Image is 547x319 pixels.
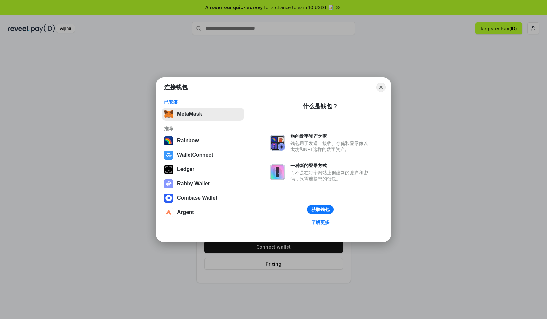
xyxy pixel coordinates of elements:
[164,126,242,132] div: 推荐
[162,206,244,219] button: Argent
[164,179,173,188] img: svg+xml,%3Csvg%20xmlns%3D%22http%3A%2F%2Fwww.w3.org%2F2000%2Fsvg%22%20fill%3D%22none%22%20viewBox...
[290,140,371,152] div: 钱包用于发送、接收、存储和显示像以太坊和NFT这样的数字资产。
[311,207,330,212] div: 获取钱包
[376,83,386,92] button: Close
[270,135,285,151] img: svg+xml,%3Csvg%20xmlns%3D%22http%3A%2F%2Fwww.w3.org%2F2000%2Fsvg%22%20fill%3D%22none%22%20viewBox...
[177,195,217,201] div: Coinbase Wallet
[270,164,285,180] img: svg+xml,%3Csvg%20xmlns%3D%22http%3A%2F%2Fwww.w3.org%2F2000%2Fsvg%22%20fill%3D%22none%22%20viewBox...
[162,163,244,176] button: Ledger
[164,194,173,203] img: svg+xml,%3Csvg%20width%3D%2228%22%20height%3D%2228%22%20viewBox%3D%220%200%2028%2028%22%20fill%3D...
[162,134,244,147] button: Rainbow
[164,151,173,160] img: svg+xml,%3Csvg%20width%3D%2228%22%20height%3D%2228%22%20viewBox%3D%220%200%2028%2028%22%20fill%3D...
[177,167,194,172] div: Ledger
[303,102,338,110] div: 什么是钱包？
[164,165,173,174] img: svg+xml,%3Csvg%20xmlns%3D%22http%3A%2F%2Fwww.w3.org%2F2000%2Fsvg%22%20width%3D%2228%22%20height%3...
[177,210,194,215] div: Argent
[177,152,213,158] div: WalletConnect
[307,218,333,226] a: 了解更多
[162,192,244,205] button: Coinbase Wallet
[177,111,202,117] div: MetaMask
[164,99,242,105] div: 已安装
[177,138,199,144] div: Rainbow
[290,133,371,139] div: 您的数字资产之家
[307,205,334,214] button: 获取钱包
[164,136,173,145] img: svg+xml,%3Csvg%20width%3D%22120%22%20height%3D%22120%22%20viewBox%3D%220%200%20120%20120%22%20fil...
[311,219,330,225] div: 了解更多
[162,149,244,162] button: WalletConnect
[162,108,244,121] button: MetaMask
[177,181,210,187] div: Rabby Wallet
[290,163,371,168] div: 一种新的登录方式
[290,170,371,181] div: 而不是在每个网站上创建新的账户和密码，只需连接您的钱包。
[164,109,173,119] img: svg+xml,%3Csvg%20fill%3D%22none%22%20height%3D%2233%22%20viewBox%3D%220%200%2035%2033%22%20width%...
[162,177,244,190] button: Rabby Wallet
[164,208,173,217] img: svg+xml,%3Csvg%20width%3D%2228%22%20height%3D%2228%22%20viewBox%3D%220%200%2028%2028%22%20fill%3D...
[164,83,188,91] h1: 连接钱包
